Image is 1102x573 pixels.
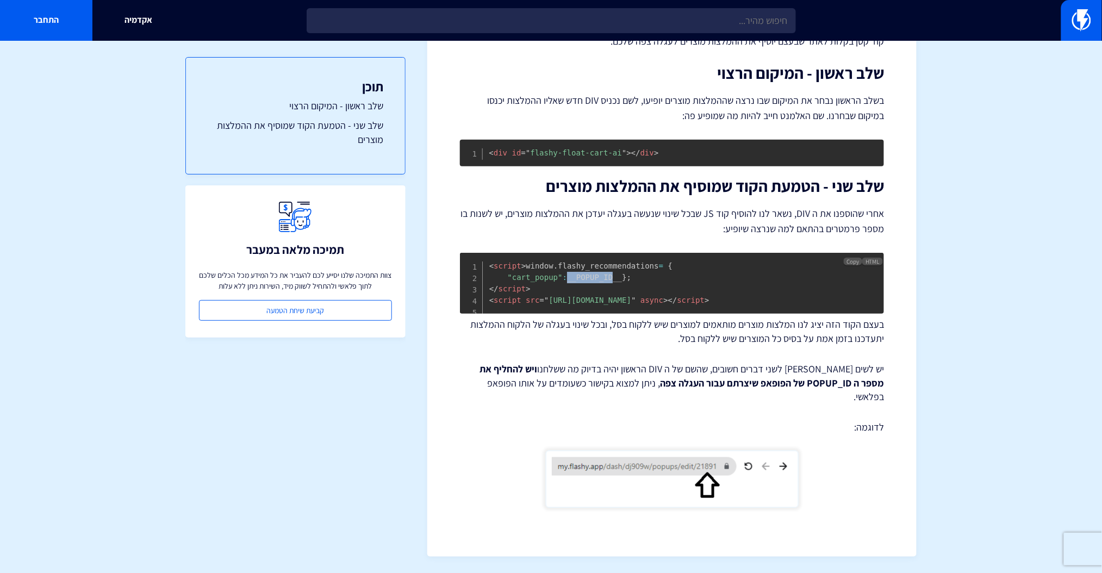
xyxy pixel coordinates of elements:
[208,99,383,113] a: שלב ראשון - המיקום הרצוי
[668,261,672,270] span: {
[208,79,383,94] h3: תוכן
[862,258,882,265] span: HTML
[460,206,884,236] p: אחרי שהוספנו את ה DIV, נשאר לנו להוסיף קוד JS שבכל שינוי שנעשה בעגלה יעדכן את ההמלצות מוצרים, יש ...
[489,261,521,270] span: script
[460,317,884,345] p: בעצם הקוד הזה יציג לנו המלצות מוצרים מותאמים למוצרים שיש ללקוח בסל, ובכל שינוי בעגלה של הלקוח ההמ...
[489,148,508,157] span: div
[705,296,709,304] span: >
[627,148,631,157] span: >
[622,148,626,157] span: "
[668,296,704,304] span: script
[663,296,668,304] span: >
[521,148,627,157] span: flashy-float-cart-ai
[526,284,530,293] span: >
[631,296,636,304] span: "
[208,119,383,146] a: שלב שני - הטמעת הקוד שמוסיף את ההמלצות מוצרים
[489,296,494,304] span: <
[512,148,521,157] span: id
[460,93,884,123] p: בשלב הראשון נבחר את המיקום שבו נרצה שההמלצות מוצרים יופיעו, לשם נכניס DIV חדש שאליו ההמלצות יכנסו...
[489,261,673,282] span: window flashy_recommendations __POPUP_ID__
[480,363,884,389] strong: ויש להחליף את מספר ה POPUP_ID של הפופאפ שיצרתם עבור העגלה צפה
[507,273,562,282] span: "cart_popup"
[526,296,539,304] span: src
[627,273,631,282] span: ;
[521,148,526,157] span: =
[307,8,796,33] input: חיפוש מהיר...
[489,148,494,157] span: <
[847,258,860,265] span: Copy
[521,261,526,270] span: >
[668,296,677,304] span: </
[539,296,544,304] span: =
[460,362,884,404] p: יש לשים [PERSON_NAME] לשני דברים חשובים, שהשם של ה DIV הראשון יהיה בדיוק מה ששלחנו , ניתן למצוא ב...
[460,64,884,82] h2: שלב ראשון - המיקום הרצוי
[654,148,658,157] span: >
[460,177,884,195] h2: שלב שני - הטמעת הקוד שמוסיף את ההמלצות מוצרים
[659,261,663,270] span: =
[526,148,530,157] span: "
[246,243,344,256] h3: תמיכה מלאה במעבר
[563,273,567,282] span: :
[460,420,884,434] p: לדוגמה:
[489,296,521,304] span: script
[489,261,494,270] span: <
[489,284,499,293] span: </
[844,258,862,265] button: Copy
[640,296,663,304] span: async
[199,300,392,321] a: קביעת שיחת הטמעה
[622,273,626,282] span: }
[544,296,549,304] span: "
[631,148,654,157] span: div
[199,270,392,291] p: צוות התמיכה שלנו יסייע לכם להעביר את כל המידע מכל הכלים שלכם לתוך פלאשי ולהתחיל לשווק מיד, השירות...
[539,296,636,304] span: [URL][DOMAIN_NAME]
[631,148,640,157] span: </
[489,284,526,293] span: script
[553,261,558,270] span: .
